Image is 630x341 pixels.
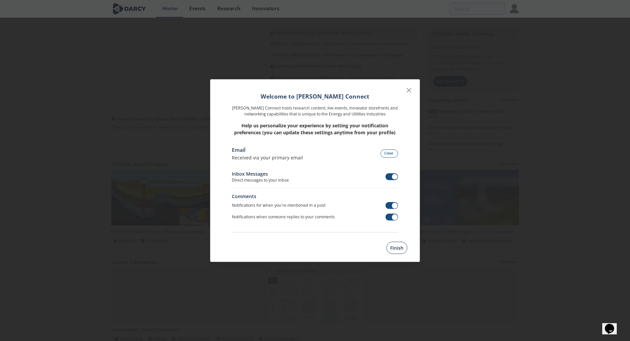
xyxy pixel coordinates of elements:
p: Received via your primary email [232,154,303,161]
div: Email [232,146,303,154]
div: Comments [232,193,398,200]
p: Notifications when someone replies to your comments [232,214,335,220]
p: [PERSON_NAME] Connect hosts research content, live events, innovator storefronts and networking c... [232,105,398,117]
iframe: chat widget [602,315,623,334]
div: Inbox Messages [232,170,289,177]
p: Notifications for when you're mentioned in a post [232,202,325,208]
button: Finish [387,242,407,254]
div: Direct messages to your inbox [232,177,289,183]
p: Help us personalize your experience by setting your notification preferences (you can update thes... [232,122,398,136]
button: Close [380,149,398,158]
h1: Welcome to [PERSON_NAME] Connect [232,92,398,100]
